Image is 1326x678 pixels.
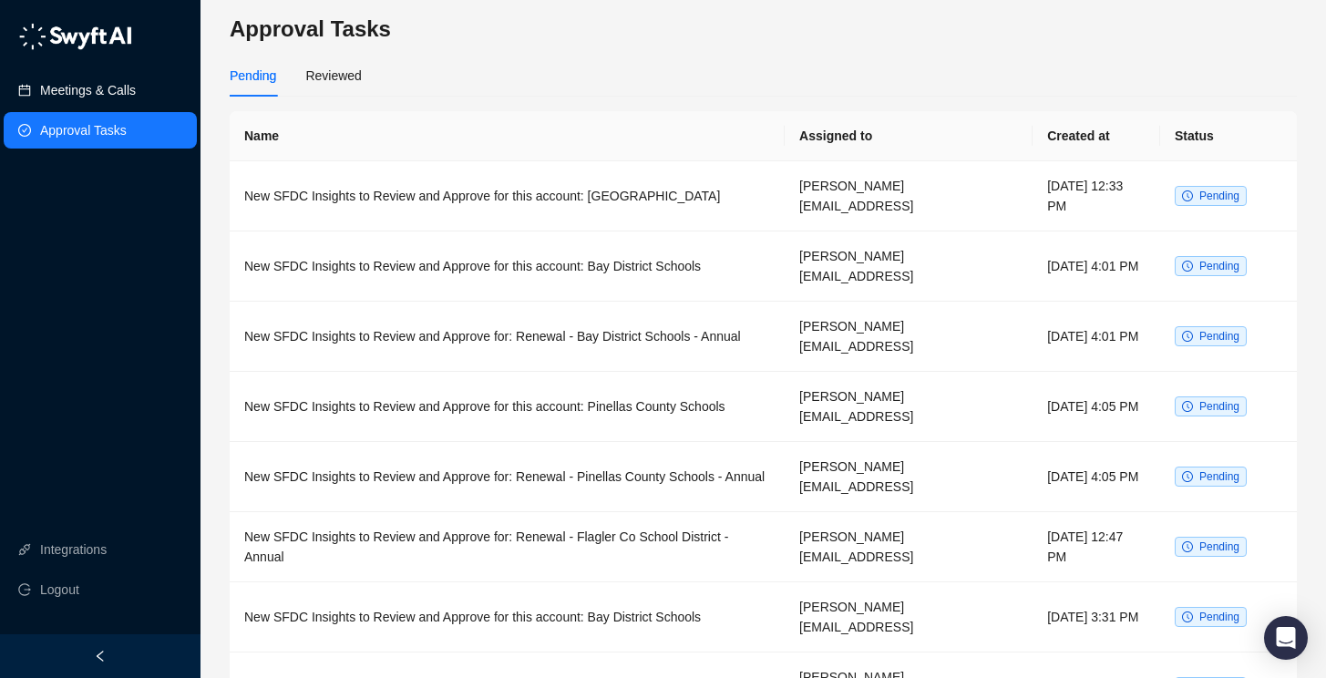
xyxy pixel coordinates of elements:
[1199,540,1239,553] span: Pending
[785,161,1033,231] td: [PERSON_NAME][EMAIL_ADDRESS]
[785,111,1033,161] th: Assigned to
[1033,512,1160,582] td: [DATE] 12:47 PM
[230,302,785,372] td: New SFDC Insights to Review and Approve for: Renewal - Bay District Schools - Annual
[230,512,785,582] td: New SFDC Insights to Review and Approve for: Renewal - Flagler Co School District - Annual
[94,650,107,663] span: left
[1160,111,1297,161] th: Status
[1199,190,1239,202] span: Pending
[1182,261,1193,272] span: clock-circle
[230,15,1297,44] h3: Approval Tasks
[40,571,79,608] span: Logout
[1264,616,1308,660] div: Open Intercom Messenger
[1033,111,1160,161] th: Created at
[785,442,1033,512] td: [PERSON_NAME][EMAIL_ADDRESS]
[1182,541,1193,552] span: clock-circle
[785,231,1033,302] td: [PERSON_NAME][EMAIL_ADDRESS]
[305,66,361,86] div: Reviewed
[1033,442,1160,512] td: [DATE] 4:05 PM
[230,66,276,86] div: Pending
[1182,471,1193,482] span: clock-circle
[1182,190,1193,201] span: clock-circle
[40,531,107,568] a: Integrations
[1199,400,1239,413] span: Pending
[230,161,785,231] td: New SFDC Insights to Review and Approve for this account: [GEOGRAPHIC_DATA]
[1182,331,1193,342] span: clock-circle
[1199,470,1239,483] span: Pending
[1199,330,1239,343] span: Pending
[785,582,1033,652] td: [PERSON_NAME][EMAIL_ADDRESS]
[18,583,31,596] span: logout
[1033,231,1160,302] td: [DATE] 4:01 PM
[1033,582,1160,652] td: [DATE] 3:31 PM
[785,512,1033,582] td: [PERSON_NAME][EMAIL_ADDRESS]
[40,72,136,108] a: Meetings & Calls
[1199,611,1239,623] span: Pending
[230,111,785,161] th: Name
[18,23,132,50] img: logo-05li4sbe.png
[230,231,785,302] td: New SFDC Insights to Review and Approve for this account: Bay District Schools
[40,112,127,149] a: Approval Tasks
[1199,260,1239,272] span: Pending
[230,442,785,512] td: New SFDC Insights to Review and Approve for: Renewal - Pinellas County Schools - Annual
[785,372,1033,442] td: [PERSON_NAME][EMAIL_ADDRESS]
[1182,611,1193,622] span: clock-circle
[1033,161,1160,231] td: [DATE] 12:33 PM
[1033,372,1160,442] td: [DATE] 4:05 PM
[230,372,785,442] td: New SFDC Insights to Review and Approve for this account: Pinellas County Schools
[1033,302,1160,372] td: [DATE] 4:01 PM
[230,582,785,652] td: New SFDC Insights to Review and Approve for this account: Bay District Schools
[1182,401,1193,412] span: clock-circle
[785,302,1033,372] td: [PERSON_NAME][EMAIL_ADDRESS]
